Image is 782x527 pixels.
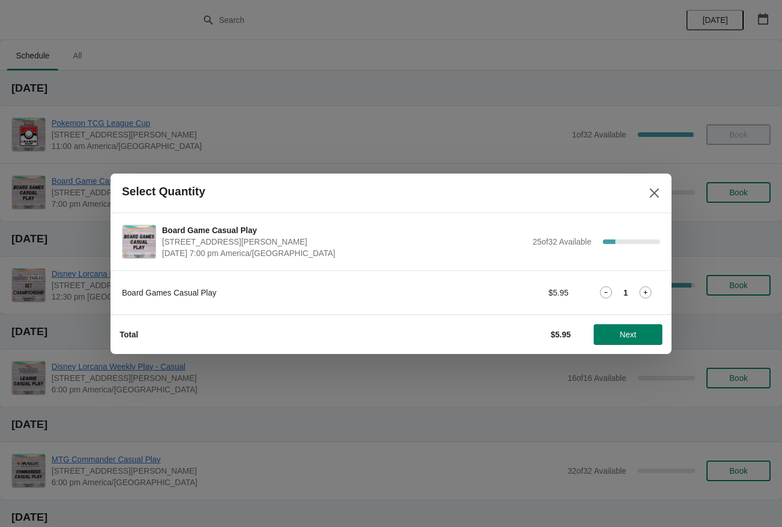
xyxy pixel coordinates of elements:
button: Close [644,183,665,203]
img: Board Game Casual Play | 2040 Louetta Rd Ste I Spring, TX 77388 | October 4 | 7:00 pm America/Chi... [123,225,156,258]
span: 25 of 32 Available [532,237,591,246]
strong: Total [120,330,138,339]
span: [STREET_ADDRESS][PERSON_NAME] [162,236,527,247]
span: Next [620,330,637,339]
span: [DATE] 7:00 pm America/[GEOGRAPHIC_DATA] [162,247,527,259]
div: Board Games Casual Play [122,287,440,298]
h2: Select Quantity [122,185,206,198]
button: Next [594,324,662,345]
strong: $5.95 [551,330,571,339]
div: $5.95 [463,287,568,298]
strong: 1 [623,287,628,298]
span: Board Game Casual Play [162,225,527,236]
